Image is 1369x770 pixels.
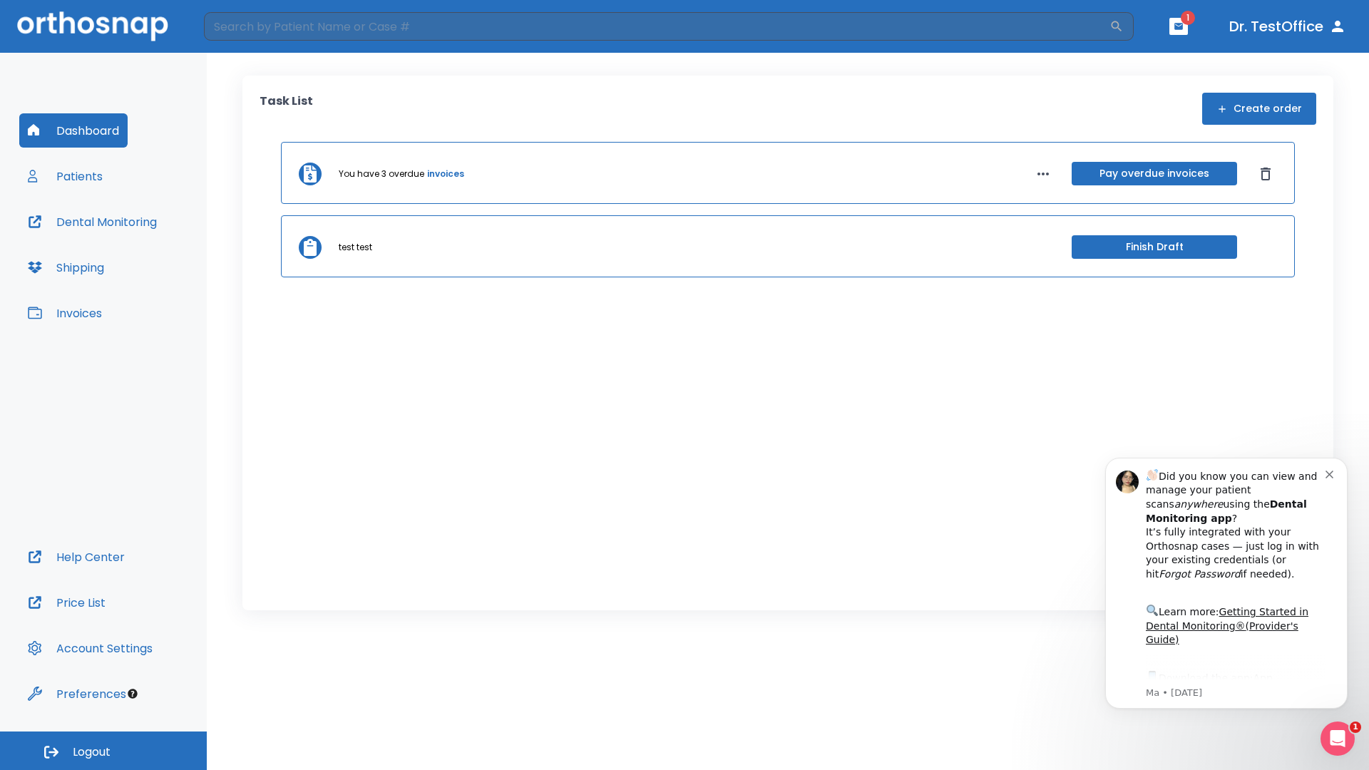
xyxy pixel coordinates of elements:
[19,540,133,574] button: Help Center
[1072,235,1237,259] button: Finish Draft
[62,236,189,262] a: App Store
[62,232,242,305] div: Download the app: | ​ Let us know if you need help getting started!
[62,250,242,263] p: Message from Ma, sent 1w ago
[19,585,114,620] button: Price List
[19,113,128,148] button: Dashboard
[1072,162,1237,185] button: Pay overdue invoices
[19,205,165,239] button: Dental Monitoring
[19,677,135,711] button: Preferences
[19,159,111,193] button: Patients
[1254,163,1277,185] button: Dismiss
[19,296,111,330] button: Invoices
[427,168,464,180] a: invoices
[339,241,372,254] p: test test
[242,31,253,42] button: Dismiss notification
[19,250,113,284] button: Shipping
[1084,436,1369,731] iframe: Intercom notifications message
[73,744,111,760] span: Logout
[260,93,313,125] p: Task List
[1224,14,1352,39] button: Dr. TestOffice
[1321,722,1355,756] iframe: Intercom live chat
[1181,11,1195,25] span: 1
[1350,722,1361,733] span: 1
[17,11,168,41] img: Orthosnap
[204,12,1109,41] input: Search by Patient Name or Case #
[19,631,161,665] button: Account Settings
[1202,93,1316,125] button: Create order
[126,687,139,700] div: Tooltip anchor
[339,168,424,180] p: You have 3 overdue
